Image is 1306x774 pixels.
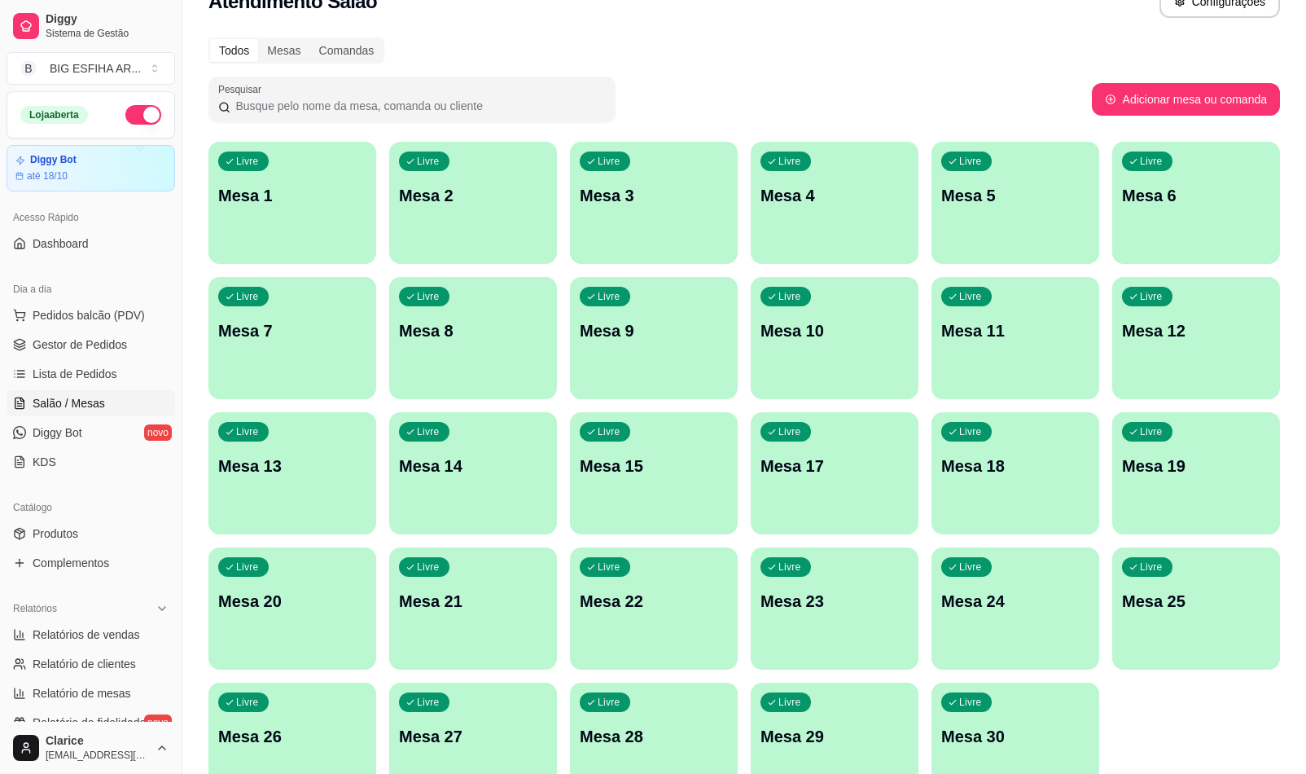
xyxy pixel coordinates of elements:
[7,7,175,46] a: DiggySistema de Gestão
[7,390,175,416] a: Salão / Mesas
[7,332,175,358] a: Gestor de Pedidos
[959,155,982,168] p: Livre
[13,602,57,615] span: Relatórios
[598,696,620,709] p: Livre
[1122,184,1270,207] p: Mesa 6
[778,696,801,709] p: Livre
[1112,142,1280,264] button: LivreMesa 6
[7,276,175,302] div: Dia a dia
[7,550,175,576] a: Complementos
[27,169,68,183] article: até 18/10
[959,561,982,574] p: Livre
[1122,455,1270,477] p: Mesa 19
[1112,277,1280,399] button: LivreMesa 12
[46,12,169,27] span: Diggy
[30,154,77,166] article: Diggy Bot
[778,290,801,303] p: Livre
[33,395,105,411] span: Salão / Mesas
[598,425,620,438] p: Livre
[1140,561,1163,574] p: Livre
[931,548,1099,670] button: LivreMesa 24
[7,521,175,547] a: Produtos
[33,307,145,323] span: Pedidos balcão (PDV)
[230,98,606,114] input: Pesquisar
[1140,290,1163,303] p: Livre
[7,420,175,446] a: Diggy Botnovo
[941,319,1089,342] p: Mesa 11
[236,696,259,709] p: Livre
[598,155,620,168] p: Livre
[389,142,557,264] button: LivreMesa 2
[33,235,89,252] span: Dashboard
[33,526,78,542] span: Produtos
[580,184,728,207] p: Mesa 3
[33,366,117,382] span: Lista de Pedidos
[20,106,88,124] div: Loja aberta
[778,561,801,574] p: Livre
[33,454,56,470] span: KDS
[218,455,366,477] p: Mesa 13
[399,184,547,207] p: Mesa 2
[310,39,383,62] div: Comandas
[236,561,259,574] p: Livre
[7,651,175,677] a: Relatório de clientes
[1140,425,1163,438] p: Livre
[931,142,1099,264] button: LivreMesa 5
[33,424,82,441] span: Diggy Bot
[760,725,909,748] p: Mesa 29
[1122,319,1270,342] p: Mesa 12
[751,548,918,670] button: LivreMesa 23
[7,449,175,475] a: KDS
[20,60,37,77] span: B
[218,82,267,96] label: Pesquisar
[931,412,1099,534] button: LivreMesa 18
[258,39,309,62] div: Mesas
[33,627,140,643] span: Relatórios de vendas
[941,725,1089,748] p: Mesa 30
[1112,412,1280,534] button: LivreMesa 19
[760,455,909,477] p: Mesa 17
[1092,83,1280,116] button: Adicionar mesa ou comanda
[33,715,146,731] span: Relatório de fidelidade
[125,105,161,125] button: Alterar Status
[210,39,258,62] div: Todos
[959,425,982,438] p: Livre
[208,142,376,264] button: LivreMesa 1
[417,696,440,709] p: Livre
[959,290,982,303] p: Livre
[46,27,169,40] span: Sistema de Gestão
[33,336,127,353] span: Gestor de Pedidos
[7,710,175,736] a: Relatório de fidelidadenovo
[7,145,175,191] a: Diggy Botaté 18/10
[46,734,149,749] span: Clarice
[208,412,376,534] button: LivreMesa 13
[7,231,175,257] a: Dashboard
[7,52,175,85] button: Select a team
[236,425,259,438] p: Livre
[7,680,175,706] a: Relatório de mesas
[7,204,175,231] div: Acesso Rápido
[417,561,440,574] p: Livre
[389,412,557,534] button: LivreMesa 14
[598,290,620,303] p: Livre
[208,548,376,670] button: LivreMesa 20
[218,590,366,613] p: Mesa 20
[218,725,366,748] p: Mesa 26
[760,590,909,613] p: Mesa 23
[598,561,620,574] p: Livre
[580,590,728,613] p: Mesa 22
[33,656,136,672] span: Relatório de clientes
[46,749,149,762] span: [EMAIL_ADDRESS][DOMAIN_NAME]
[941,455,1089,477] p: Mesa 18
[50,60,141,77] div: BIG ESFIHA AR ...
[941,184,1089,207] p: Mesa 5
[778,425,801,438] p: Livre
[580,319,728,342] p: Mesa 9
[1112,548,1280,670] button: LivreMesa 25
[941,590,1089,613] p: Mesa 24
[1122,590,1270,613] p: Mesa 25
[1140,155,1163,168] p: Livre
[7,302,175,328] button: Pedidos balcão (PDV)
[778,155,801,168] p: Livre
[580,455,728,477] p: Mesa 15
